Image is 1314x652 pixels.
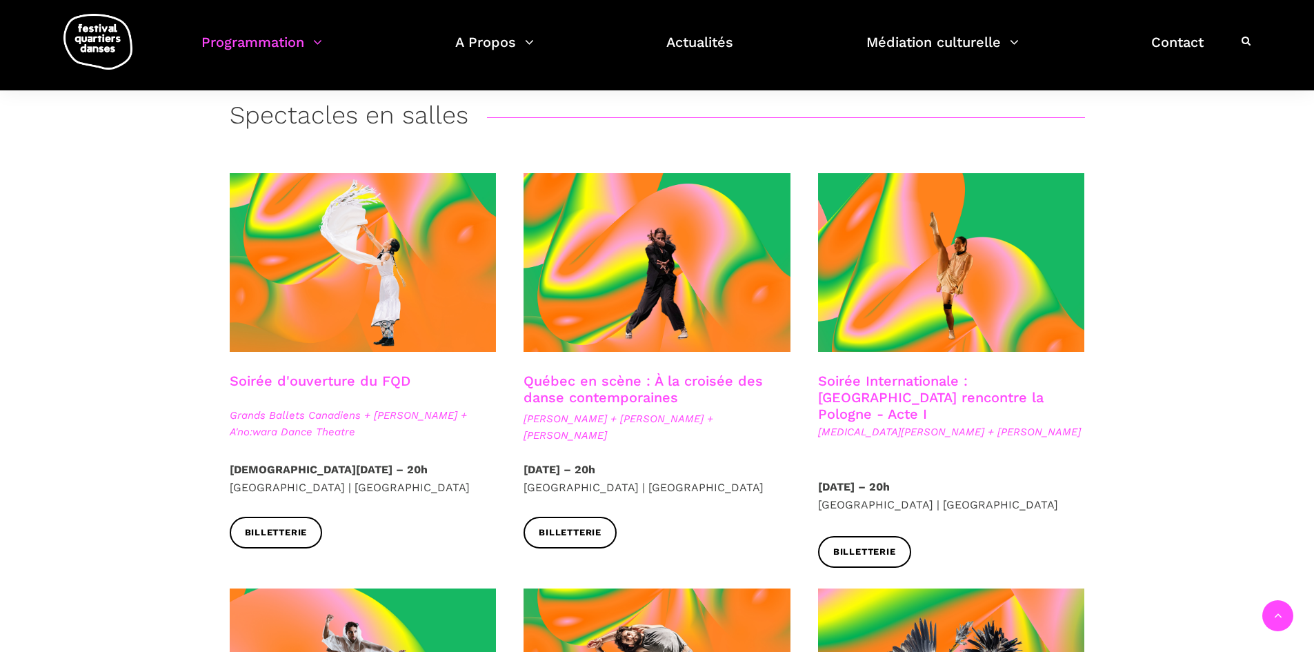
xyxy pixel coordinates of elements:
span: Grands Ballets Canadiens + [PERSON_NAME] + A'no:wara Dance Theatre [230,407,497,440]
a: Soirée d'ouverture du FQD [230,373,410,389]
a: Billetterie [230,517,323,548]
span: [MEDICAL_DATA][PERSON_NAME] + [PERSON_NAME] [818,424,1085,440]
a: Québec en scène : À la croisée des danse contemporaines [524,373,763,406]
span: Billetterie [245,526,308,540]
p: [GEOGRAPHIC_DATA] | [GEOGRAPHIC_DATA] [524,461,790,496]
p: [GEOGRAPHIC_DATA] | [GEOGRAPHIC_DATA] [818,478,1085,513]
a: Médiation culturelle [866,30,1019,71]
span: [PERSON_NAME] + [PERSON_NAME] + [PERSON_NAME] [524,411,790,444]
strong: [DATE] – 20h [524,463,595,476]
span: Billetterie [833,545,896,560]
a: Billetterie [524,517,617,548]
strong: [DEMOGRAPHIC_DATA][DATE] – 20h [230,463,428,476]
p: [GEOGRAPHIC_DATA] | [GEOGRAPHIC_DATA] [230,461,497,496]
a: Billetterie [818,536,911,567]
strong: [DATE] – 20h [818,480,890,493]
a: Programmation [201,30,322,71]
h3: Spectacles en salles [230,101,468,135]
a: Contact [1151,30,1204,71]
img: logo-fqd-med [63,14,132,70]
span: Billetterie [539,526,601,540]
a: A Propos [455,30,534,71]
a: Soirée Internationale : [GEOGRAPHIC_DATA] rencontre la Pologne - Acte I [818,373,1044,422]
a: Actualités [666,30,733,71]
